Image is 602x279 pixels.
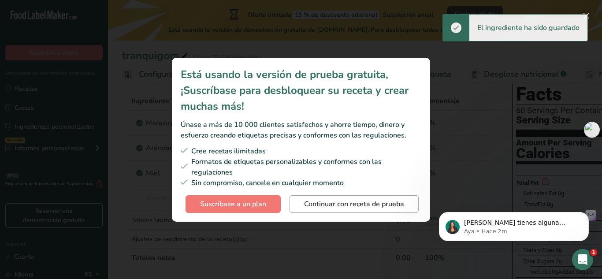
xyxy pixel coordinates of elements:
div: Cree recetas ilimitadas [181,146,421,156]
span: Suscríbase a un plan [200,199,266,209]
button: Suscríbase a un plan [186,195,281,213]
span: 1 [590,249,597,256]
iframe: Intercom notifications mensaje [426,193,602,255]
div: Está usando la versión de prueba gratuita, ¡Suscríbase para desbloquear su receta y crear muchas ... [181,67,421,114]
div: Formatos de etiquetas personalizables y conformes con las regulaciones [181,156,421,178]
span: Continuar con receta de prueba [304,199,404,209]
div: Únase a más de 10 000 clientes satisfechos y ahorre tiempo, dinero y esfuerzo creando etiquetas p... [181,119,421,141]
iframe: Intercom live chat [572,249,593,270]
button: Continuar con receta de prueba [290,195,419,213]
div: Sin compromiso, cancele en cualquier momento [181,178,421,188]
div: El ingrediente ha sido guardado [469,15,587,41]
